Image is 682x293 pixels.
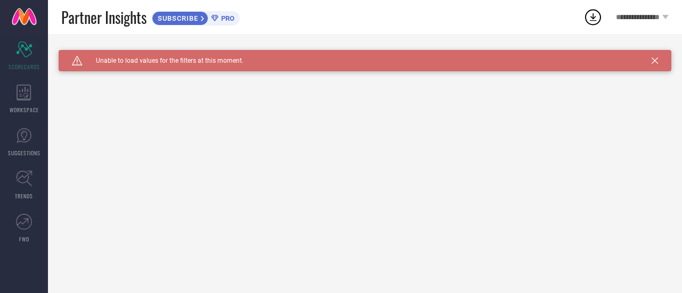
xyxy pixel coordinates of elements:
span: PRO [218,14,234,22]
span: WORKSPACE [10,106,39,114]
span: Partner Insights [61,6,147,28]
span: Unable to load values for the filters at this moment. [83,57,243,64]
span: SCORECARDS [9,63,40,71]
div: Unable to load filters at this moment. Please try later. [59,50,671,58]
div: Open download list [583,7,603,27]
span: SUBSCRIBE [152,14,201,22]
span: FWD [19,235,29,243]
span: SUGGESTIONS [8,149,40,157]
span: TRENDS [15,192,33,200]
a: SUBSCRIBEPRO [152,9,240,26]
